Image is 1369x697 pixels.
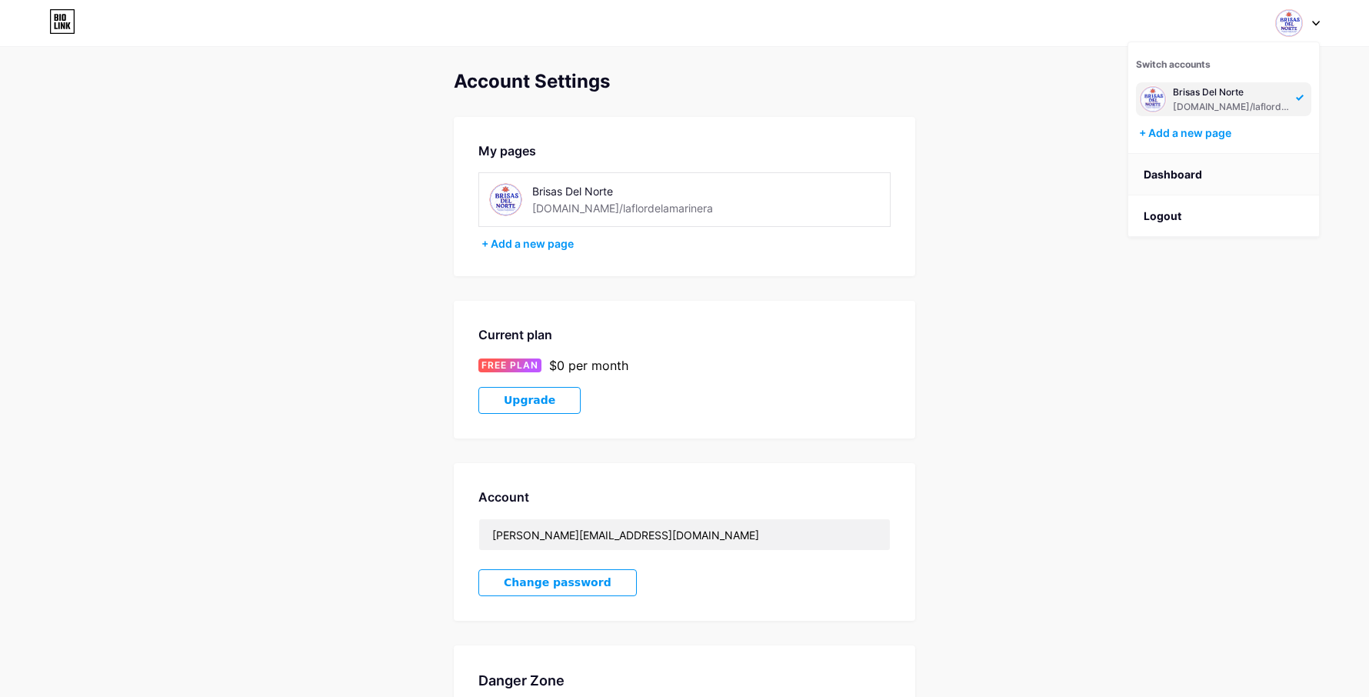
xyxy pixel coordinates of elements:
div: + Add a new page [1139,125,1311,141]
span: Switch accounts [1136,58,1211,70]
button: Change password [478,569,637,596]
div: [DOMAIN_NAME]/laflordelamarinera [1173,101,1291,113]
img: laflordelamarinera [1274,8,1304,38]
div: Account Settings [454,71,915,92]
div: $0 per month [549,356,628,375]
div: Current plan [478,325,891,344]
div: + Add a new page [481,236,891,252]
a: Dashboard [1128,154,1319,195]
img: laflordelamarinera [1139,85,1167,113]
div: Danger Zone [478,670,891,691]
button: Upgrade [478,387,581,414]
div: My pages [478,142,891,160]
li: Logout [1128,195,1319,237]
div: Account [478,488,891,506]
span: Change password [504,576,611,589]
span: Upgrade [504,394,555,407]
input: Email [479,519,890,550]
div: [DOMAIN_NAME]/laflordelamarinera [532,200,713,216]
img: laflordelamarinera [488,182,523,217]
div: Brisas Del Norte [532,183,750,199]
span: FREE PLAN [481,359,538,372]
div: Brisas Del Norte [1173,86,1291,98]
